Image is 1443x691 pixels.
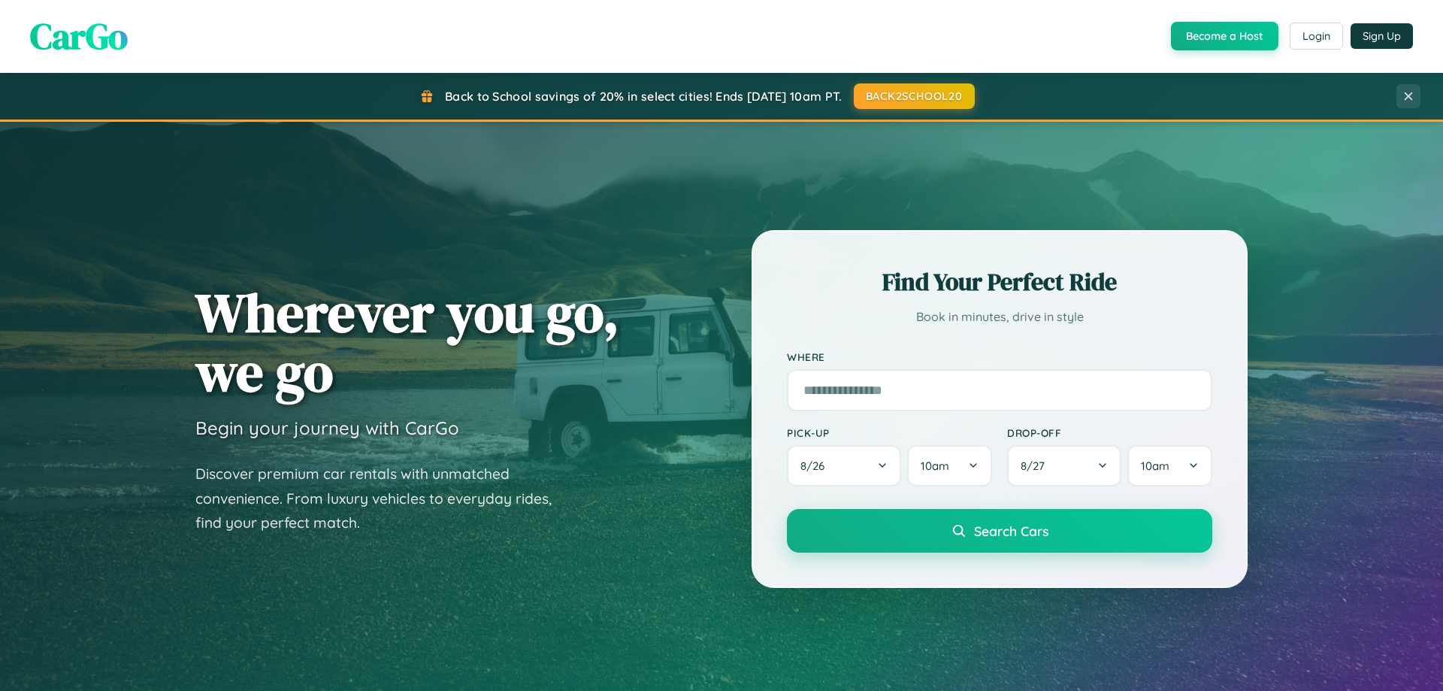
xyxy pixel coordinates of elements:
label: Where [787,350,1212,363]
label: Pick-up [787,426,992,439]
button: Become a Host [1171,22,1278,50]
span: 8 / 27 [1021,459,1052,473]
p: Book in minutes, drive in style [787,306,1212,328]
h2: Find Your Perfect Ride [787,265,1212,299]
button: Search Cars [787,509,1212,553]
span: Search Cars [974,523,1048,539]
h1: Wherever you go, we go [195,283,619,402]
button: 8/27 [1007,445,1121,486]
span: Back to School savings of 20% in select cities! Ends [DATE] 10am PT. [445,89,842,104]
button: BACK2SCHOOL20 [854,83,975,109]
button: 8/26 [787,445,901,486]
span: CarGo [30,11,128,61]
span: 10am [1141,459,1169,473]
button: Login [1290,23,1343,50]
p: Discover premium car rentals with unmatched convenience. From luxury vehicles to everyday rides, ... [195,462,571,535]
h3: Begin your journey with CarGo [195,417,459,439]
span: 10am [921,459,949,473]
button: 10am [1127,445,1212,486]
label: Drop-off [1007,426,1212,439]
button: 10am [907,445,992,486]
span: 8 / 26 [800,459,832,473]
button: Sign Up [1351,23,1413,49]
